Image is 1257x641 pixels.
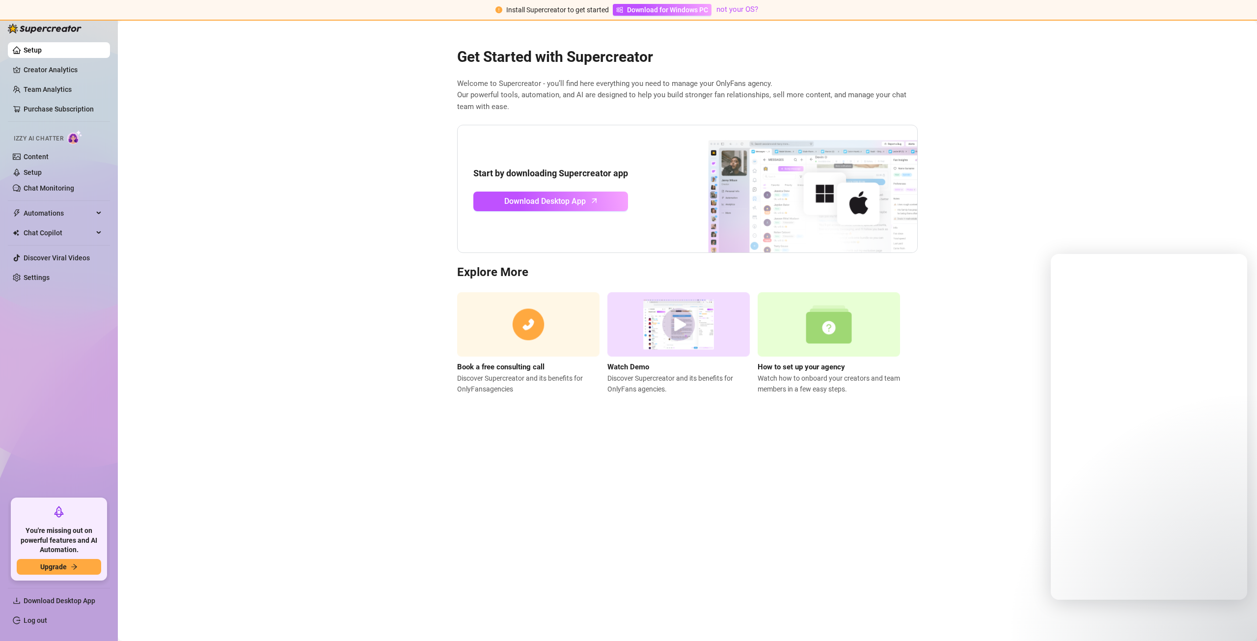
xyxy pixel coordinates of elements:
[716,5,758,14] a: not your OS?
[589,195,600,206] span: arrow-up
[457,362,545,371] strong: Book a free consulting call
[71,563,78,570] span: arrow-right
[40,563,67,571] span: Upgrade
[613,4,711,16] a: Download for Windows PC
[457,373,600,394] span: Discover Supercreator and its benefits for OnlyFans agencies
[457,292,600,394] a: Book a free consulting callDiscover Supercreator and its benefits for OnlyFansagencies
[24,168,42,176] a: Setup
[457,48,918,66] h2: Get Started with Supercreator
[67,130,82,144] img: AI Chatter
[616,6,623,13] span: windows
[24,153,49,161] a: Content
[24,46,42,54] a: Setup
[457,292,600,357] img: consulting call
[758,373,900,394] span: Watch how to onboard your creators and team members in a few easy steps.
[758,292,900,394] a: How to set up your agencyWatch how to onboard your creators and team members in a few easy steps.
[13,229,19,236] img: Chat Copilot
[24,101,102,117] a: Purchase Subscription
[506,6,609,14] span: Install Supercreator to get started
[53,506,65,518] span: rocket
[14,134,63,143] span: Izzy AI Chatter
[24,254,90,262] a: Discover Viral Videos
[24,225,93,241] span: Chat Copilot
[8,24,82,33] img: logo-BBDzfeDw.svg
[758,362,845,371] strong: How to set up your agency
[24,597,95,605] span: Download Desktop App
[607,362,649,371] strong: Watch Demo
[473,168,628,178] strong: Start by downloading Supercreator app
[607,292,750,357] img: supercreator demo
[473,192,628,211] a: Download Desktop Apparrow-up
[758,292,900,357] img: setup agency guide
[607,292,750,394] a: Watch DemoDiscover Supercreator and its benefits for OnlyFans agencies.
[24,205,93,221] span: Automations
[457,78,918,113] span: Welcome to Supercreator - you’ll find here everything you need to manage your OnlyFans agency. Ou...
[24,274,50,281] a: Settings
[504,195,586,207] span: Download Desktop App
[1224,608,1247,631] iframe: Intercom live chat
[457,265,918,280] h3: Explore More
[24,85,72,93] a: Team Analytics
[1051,254,1247,600] iframe: Intercom live chat
[13,597,21,605] span: download
[627,4,708,15] span: Download for Windows PC
[17,559,101,575] button: Upgradearrow-right
[672,125,917,253] img: download app
[495,6,502,13] span: exclamation-circle
[24,184,74,192] a: Chat Monitoring
[24,62,102,78] a: Creator Analytics
[17,526,101,555] span: You're missing out on powerful features and AI Automation.
[13,209,21,217] span: thunderbolt
[607,373,750,394] span: Discover Supercreator and its benefits for OnlyFans agencies.
[24,616,47,624] a: Log out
